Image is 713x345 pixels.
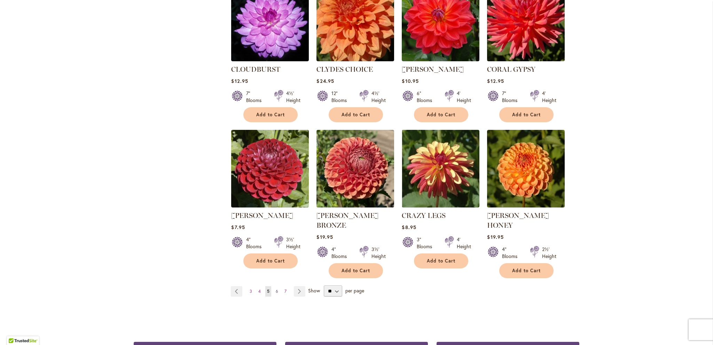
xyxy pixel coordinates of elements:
div: 2½' Height [542,246,556,260]
span: $10.95 [402,78,418,84]
div: 12" Blooms [331,90,351,104]
div: 4' Height [457,236,471,250]
a: CORAL GYPSY [487,56,565,63]
a: 6 [274,286,280,297]
button: Add to Cart [414,107,468,122]
button: Add to Cart [243,107,298,122]
span: $7.95 [231,224,245,230]
span: Add to Cart [342,112,370,118]
a: Clyde's Choice [316,56,394,63]
img: CORNEL BRONZE [316,130,394,207]
div: 4" Blooms [502,246,522,260]
a: [PERSON_NAME] BRONZE [316,211,378,229]
a: [PERSON_NAME] [231,211,293,220]
span: $8.95 [402,224,416,230]
span: $12.95 [231,78,248,84]
a: CLOUDBURST [231,65,280,73]
span: $19.95 [487,234,503,240]
a: CRICHTON HONEY [487,202,565,209]
div: 4½' Height [371,90,386,104]
span: $19.95 [316,234,333,240]
div: 3" Blooms [417,236,436,250]
span: Add to Cart [512,112,541,118]
img: CORNEL [231,130,309,207]
button: Add to Cart [499,263,554,278]
div: 3½' Height [286,236,300,250]
a: [PERSON_NAME] [402,65,464,73]
iframe: Launch Accessibility Center [5,320,25,340]
button: Add to Cart [499,107,554,122]
span: $12.95 [487,78,504,84]
span: Add to Cart [427,112,455,118]
span: 5 [267,289,269,294]
a: 4 [257,286,263,297]
a: CLYDES CHOICE [316,65,373,73]
div: 4' Height [457,90,471,104]
span: Add to Cart [342,268,370,274]
span: per page [345,287,364,294]
span: 6 [276,289,278,294]
span: 4 [258,289,261,294]
a: CORNEL BRONZE [316,202,394,209]
a: Cloudburst [231,56,309,63]
button: Add to Cart [329,107,383,122]
button: Add to Cart [329,263,383,278]
div: 4' Height [542,90,556,104]
div: 7" Blooms [502,90,522,104]
a: 3 [248,286,254,297]
span: Add to Cart [512,268,541,274]
div: 4" Blooms [331,246,351,260]
a: COOPER BLAINE [402,56,479,63]
button: Add to Cart [243,253,298,268]
span: $24.95 [316,78,334,84]
span: Show [308,287,320,294]
a: CORAL GYPSY [487,65,535,73]
div: 4½' Height [286,90,300,104]
div: 3½' Height [371,246,386,260]
a: 7 [283,286,288,297]
a: CORNEL [231,202,309,209]
img: CRAZY LEGS [402,130,479,207]
div: 6" Blooms [417,90,436,104]
button: Add to Cart [414,253,468,268]
span: Add to Cart [256,258,285,264]
img: CRICHTON HONEY [487,130,565,207]
div: 7" Blooms [246,90,266,104]
span: 3 [250,289,252,294]
a: CRAZY LEGS [402,202,479,209]
a: CRAZY LEGS [402,211,446,220]
a: [PERSON_NAME] HONEY [487,211,549,229]
span: 7 [284,289,287,294]
span: Add to Cart [256,112,285,118]
span: Add to Cart [427,258,455,264]
div: 4" Blooms [246,236,266,250]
